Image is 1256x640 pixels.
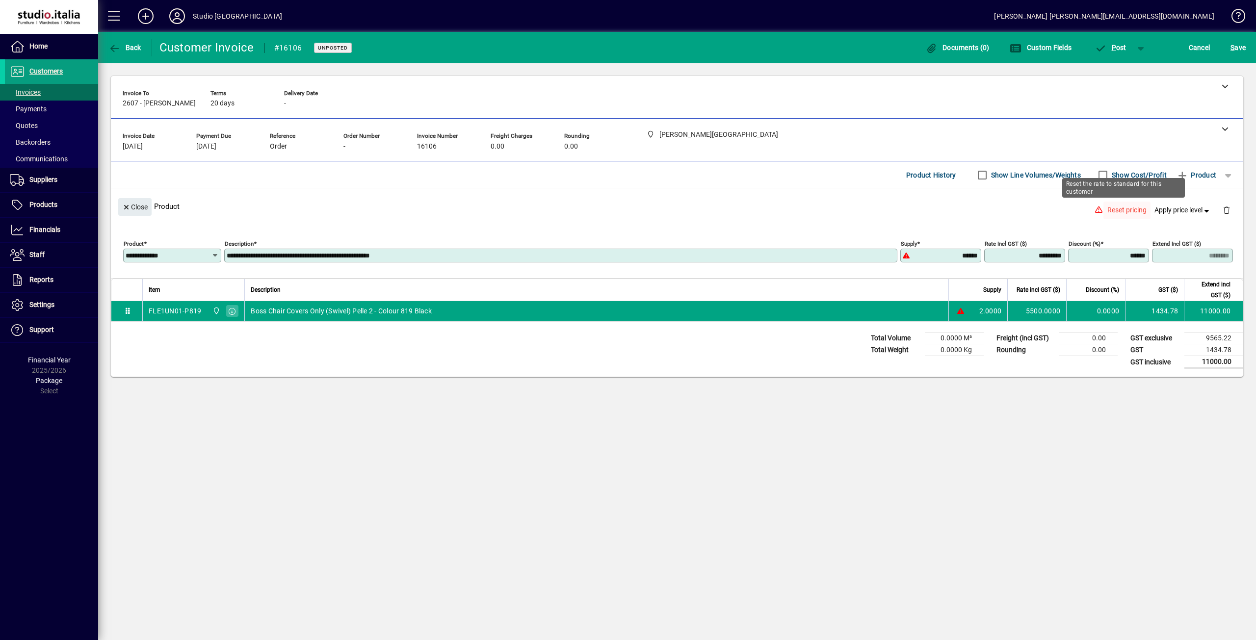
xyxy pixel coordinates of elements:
button: Product History [902,166,960,184]
div: FLE1UN01-P819 [149,306,201,316]
span: Customers [29,67,63,75]
div: Studio [GEOGRAPHIC_DATA] [193,8,282,24]
span: Discount (%) [1086,284,1119,295]
td: 0.00 [1059,333,1118,344]
button: Save [1228,39,1248,56]
span: Invoices [10,88,41,96]
button: Delete [1215,198,1238,222]
span: Product [1177,167,1216,183]
span: Financials [29,226,60,233]
span: Reports [29,276,53,283]
td: 9565.22 [1184,333,1243,344]
a: Communications [5,151,98,167]
a: Backorders [5,134,98,151]
a: Suppliers [5,168,98,192]
mat-label: Supply [901,240,917,247]
label: Show Line Volumes/Weights [989,170,1081,180]
td: Total Volume [866,333,925,344]
a: Settings [5,293,98,317]
button: Add [130,7,161,25]
span: Home [29,42,48,50]
span: P [1112,44,1116,51]
app-page-header-button: Close [116,202,154,211]
span: 0.00 [491,143,504,151]
span: [DATE] [123,143,143,151]
span: Item [149,284,160,295]
div: Product [111,188,1243,224]
a: Financials [5,218,98,242]
mat-label: Extend incl GST ($) [1152,240,1201,247]
app-page-header-button: Back [98,39,152,56]
td: Total Weight [866,344,925,356]
td: 11000.00 [1184,356,1243,368]
span: Nugent Street [210,306,221,316]
span: Description [251,284,281,295]
span: Products [29,201,57,208]
span: S [1230,44,1234,51]
a: Products [5,193,98,217]
a: Knowledge Base [1224,2,1244,34]
mat-label: Discount (%) [1069,240,1100,247]
div: [PERSON_NAME] [PERSON_NAME][EMAIL_ADDRESS][DOMAIN_NAME] [994,8,1214,24]
span: - [343,143,345,151]
span: Custom Fields [1010,44,1072,51]
button: Documents (0) [923,39,992,56]
span: Cancel [1189,40,1210,55]
span: Reset pricing [1107,205,1147,215]
td: Rounding [992,344,1059,356]
a: Invoices [5,84,98,101]
a: Home [5,34,98,59]
button: Post [1090,39,1131,56]
mat-label: Description [225,240,254,247]
button: Product [1172,166,1221,184]
div: #16106 [274,40,302,56]
span: Quotes [10,122,38,129]
span: Extend incl GST ($) [1190,279,1230,301]
span: GST ($) [1158,284,1178,295]
a: Quotes [5,117,98,134]
button: Reset pricing [1103,202,1151,219]
button: Cancel [1186,39,1213,56]
td: 1434.78 [1184,344,1243,356]
span: ost [1095,44,1126,51]
mat-label: Product [124,240,144,247]
span: Settings [29,301,54,308]
span: Documents (0) [926,44,990,51]
span: Order [270,143,287,151]
button: Close [118,198,152,216]
a: Reports [5,268,98,292]
span: Financial Year [28,356,71,364]
span: Back [108,44,141,51]
span: Apply price level [1154,205,1211,215]
button: Apply price level [1151,202,1215,219]
button: Profile [161,7,193,25]
button: Back [106,39,144,56]
td: GST exclusive [1125,333,1184,344]
button: Custom Fields [1007,39,1074,56]
span: Support [29,326,54,333]
td: 1434.78 [1125,301,1184,321]
label: Show Cost/Profit [1110,170,1167,180]
span: 20 days [210,100,235,107]
td: Freight (incl GST) [992,333,1059,344]
span: ave [1230,40,1246,55]
td: 0.00 [1059,344,1118,356]
div: Reset the rate to standard for this customer [1062,178,1185,198]
div: 5500.0000 [1014,306,1060,316]
span: Staff [29,251,45,258]
span: Communications [10,155,68,163]
div: Customer Invoice [159,40,254,55]
span: Backorders [10,138,51,146]
span: Supply [983,284,1001,295]
td: GST [1125,344,1184,356]
span: Package [36,377,62,384]
span: Payments [10,105,47,113]
span: Suppliers [29,176,57,183]
a: Staff [5,243,98,267]
span: Close [122,199,148,215]
span: - [284,100,286,107]
span: 16106 [417,143,437,151]
span: Boss Chair Covers Only (Swivel) Pelle 2 - Colour 819 Black [251,306,432,316]
span: 0.00 [564,143,578,151]
mat-label: Rate incl GST ($) [985,240,1027,247]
